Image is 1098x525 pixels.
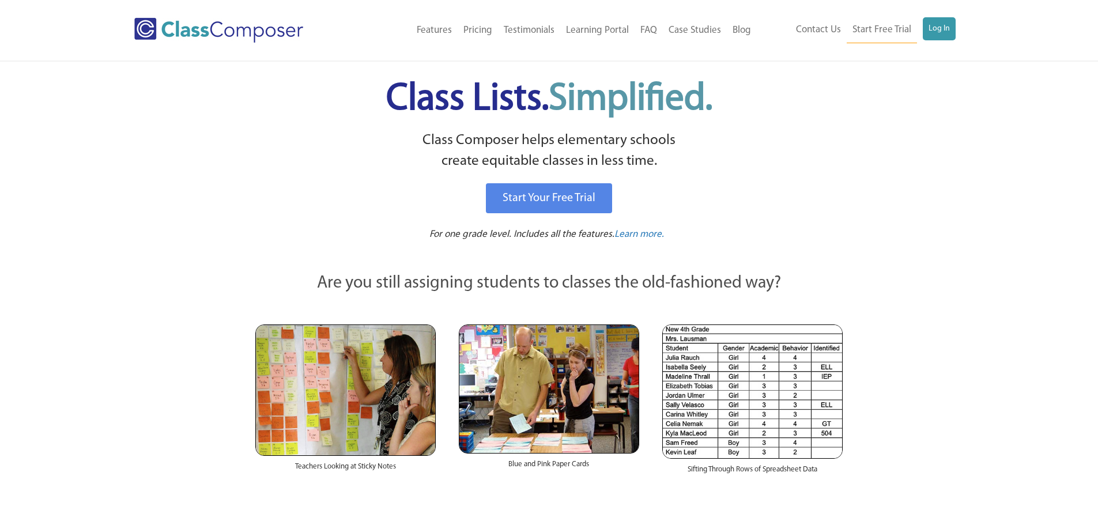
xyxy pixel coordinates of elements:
nav: Header Menu [757,17,956,43]
span: Class Lists. [386,81,712,118]
a: Features [411,18,458,43]
a: Learn more. [614,228,664,242]
span: Learn more. [614,229,664,239]
a: Start Free Trial [847,17,917,43]
p: Are you still assigning students to classes the old-fashioned way? [255,271,843,296]
a: Start Your Free Trial [486,183,612,213]
a: Log In [923,17,956,40]
div: Teachers Looking at Sticky Notes [255,456,436,484]
a: FAQ [635,18,663,43]
span: Simplified. [549,81,712,118]
div: Blue and Pink Paper Cards [459,454,639,481]
img: Spreadsheets [662,324,843,459]
a: Blog [727,18,757,43]
a: Testimonials [498,18,560,43]
img: Teachers Looking at Sticky Notes [255,324,436,456]
img: Blue and Pink Paper Cards [459,324,639,453]
p: Class Composer helps elementary schools create equitable classes in less time. [254,130,845,172]
a: Case Studies [663,18,727,43]
span: For one grade level. Includes all the features. [429,229,614,239]
span: Start Your Free Trial [503,192,595,204]
div: Sifting Through Rows of Spreadsheet Data [662,459,843,486]
a: Learning Portal [560,18,635,43]
a: Pricing [458,18,498,43]
a: Contact Us [790,17,847,43]
img: Class Composer [134,18,303,43]
nav: Header Menu [350,18,757,43]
